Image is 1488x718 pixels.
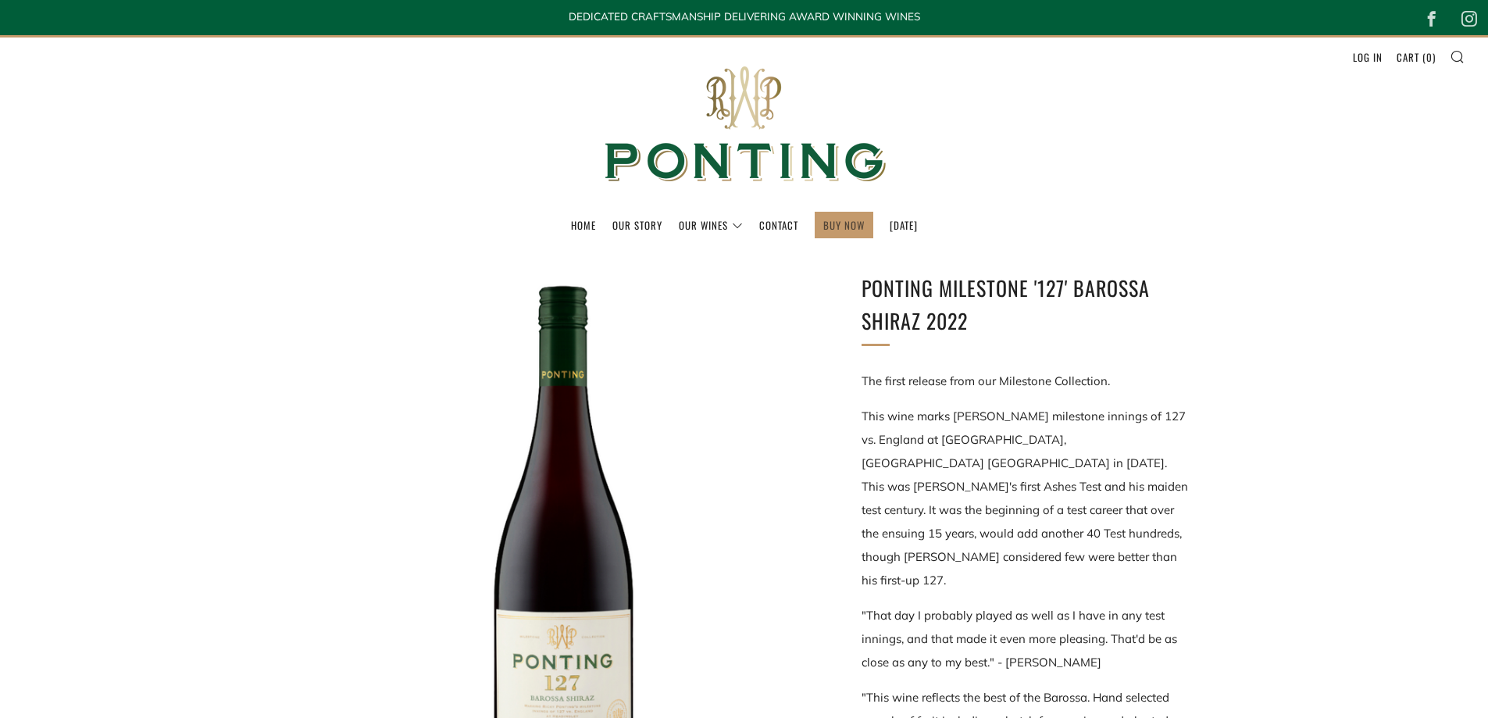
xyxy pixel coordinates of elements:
a: Our Story [612,213,662,238]
a: Home [571,213,596,238]
a: Cart (0) [1397,45,1436,70]
h1: Ponting Milestone '127' Barossa Shiraz 2022 [862,272,1190,337]
p: The first release from our Milestone Collection. [862,370,1190,393]
p: "That day I probably played as well as I have in any test innings, and that made it even more ple... [862,604,1190,674]
a: Contact [759,213,798,238]
p: This wine marks [PERSON_NAME] milestone innings of 127 vs. England at [GEOGRAPHIC_DATA], [GEOGRAP... [862,405,1190,592]
img: Ponting Wines [588,38,901,212]
a: [DATE] [890,213,918,238]
a: Log in [1353,45,1383,70]
a: BUY NOW [823,213,865,238]
span: 0 [1426,49,1433,65]
a: Our Wines [679,213,743,238]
